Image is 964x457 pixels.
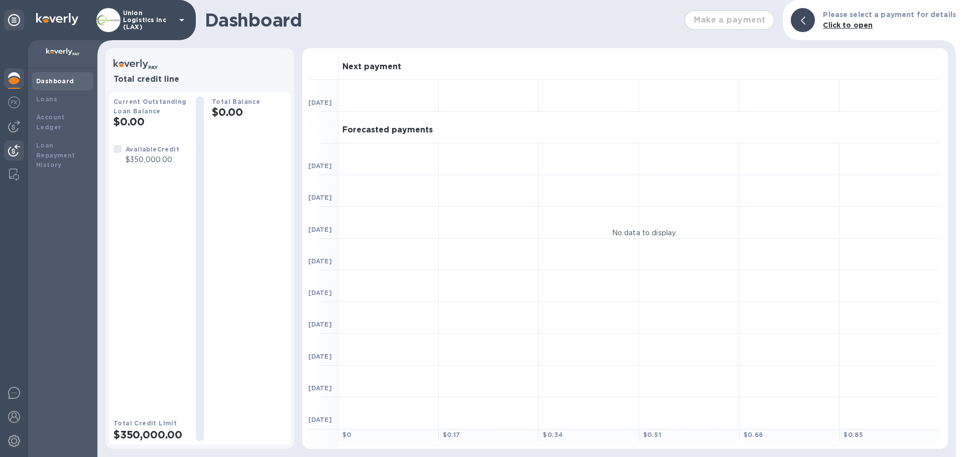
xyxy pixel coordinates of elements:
[8,96,20,108] img: Foreign exchange
[126,155,179,165] p: $350,000.00
[212,98,260,105] b: Total Balance
[36,77,74,85] b: Dashboard
[308,384,332,392] b: [DATE]
[342,125,433,135] h3: Forecasted payments
[308,353,332,360] b: [DATE]
[308,289,332,296] b: [DATE]
[308,416,332,423] b: [DATE]
[308,99,332,106] b: [DATE]
[308,321,332,328] b: [DATE]
[113,98,187,115] b: Current Outstanding Loan Balance
[342,431,351,438] b: $ 0
[113,428,188,441] h2: $350,000.00
[342,62,401,72] h3: Next payment
[4,10,24,30] div: Unpin categories
[113,75,286,84] h3: Total credit line
[113,419,177,427] b: Total Credit Limit
[443,431,460,438] b: $ 0.17
[823,11,956,19] b: Please select a payment for details
[113,115,188,128] h2: $0.00
[205,10,679,31] h1: Dashboard
[308,226,332,233] b: [DATE]
[612,227,677,238] p: No data to display.
[36,113,65,131] b: Account Ledger
[843,431,863,438] b: $ 0.85
[823,21,873,29] b: Click to open
[643,431,661,438] b: $ 0.51
[36,141,75,169] b: Loan Repayment History
[123,10,173,31] p: Union Logistics Inc (LAX)
[308,162,332,170] b: [DATE]
[212,106,286,118] h2: $0.00
[126,145,179,153] b: Available Credit
[308,194,332,201] b: [DATE]
[36,95,57,103] b: Loans
[36,13,78,25] img: Logo
[308,257,332,265] b: [DATE]
[543,431,563,438] b: $ 0.34
[744,431,763,438] b: $ 0.68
